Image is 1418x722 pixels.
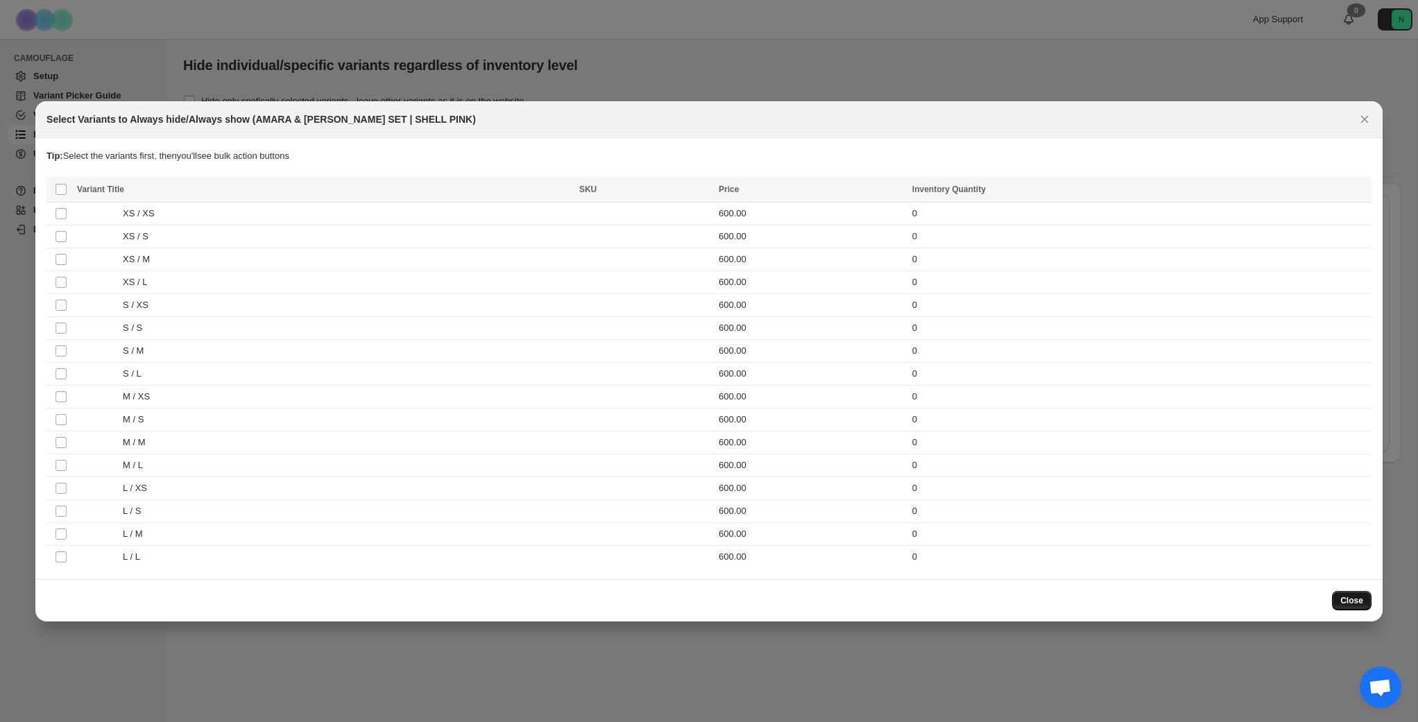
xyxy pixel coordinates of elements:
span: L / L [123,550,147,564]
span: S / M [123,344,151,358]
td: 0 [908,476,1372,499]
span: M / M [123,436,153,449]
td: 600.00 [715,545,908,568]
td: 0 [908,362,1372,385]
td: 600.00 [715,202,908,225]
span: L / XS [123,481,155,495]
span: XS / S [123,230,156,243]
strong: Tip: [46,151,63,161]
td: 0 [908,408,1372,431]
span: S / S [123,321,150,335]
td: 600.00 [715,248,908,270]
td: 0 [908,385,1372,408]
span: L / S [123,504,148,518]
td: 600.00 [715,270,908,293]
button: Close [1332,591,1372,610]
td: 0 [908,545,1372,568]
span: Price [719,184,739,194]
td: 0 [908,431,1372,454]
span: L / M [123,527,150,541]
span: M / S [123,413,151,427]
span: Close [1340,595,1363,606]
button: Close [1355,110,1374,129]
td: 0 [908,248,1372,270]
td: 0 [908,293,1372,316]
span: Inventory Quantity [912,184,986,194]
td: 0 [908,522,1372,545]
td: 600.00 [715,499,908,522]
td: 600.00 [715,225,908,248]
td: 600.00 [715,316,908,339]
td: 0 [908,202,1372,225]
span: XS / M [123,252,157,266]
td: 600.00 [715,476,908,499]
span: Variant Title [77,184,124,194]
td: 600.00 [715,408,908,431]
span: M / L [123,458,150,472]
td: 0 [908,499,1372,522]
span: XS / XS [123,207,162,221]
td: 600.00 [715,522,908,545]
td: 600.00 [715,454,908,476]
h2: Select Variants to Always hide/Always show (AMARA & [PERSON_NAME] SET | SHELL PINK) [46,112,476,126]
td: 600.00 [715,339,908,362]
span: SKU [579,184,597,194]
td: 600.00 [715,293,908,316]
td: 0 [908,270,1372,293]
span: M / XS [123,390,157,404]
td: 0 [908,454,1372,476]
span: S / L [123,367,148,381]
td: 0 [908,316,1372,339]
p: Select the variants first, then you'll see bulk action buttons [46,149,1372,163]
td: 600.00 [715,385,908,408]
span: S / XS [123,298,156,312]
div: Open chat [1360,667,1401,708]
td: 600.00 [715,362,908,385]
td: 0 [908,339,1372,362]
span: XS / L [123,275,155,289]
td: 600.00 [715,431,908,454]
td: 0 [908,225,1372,248]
